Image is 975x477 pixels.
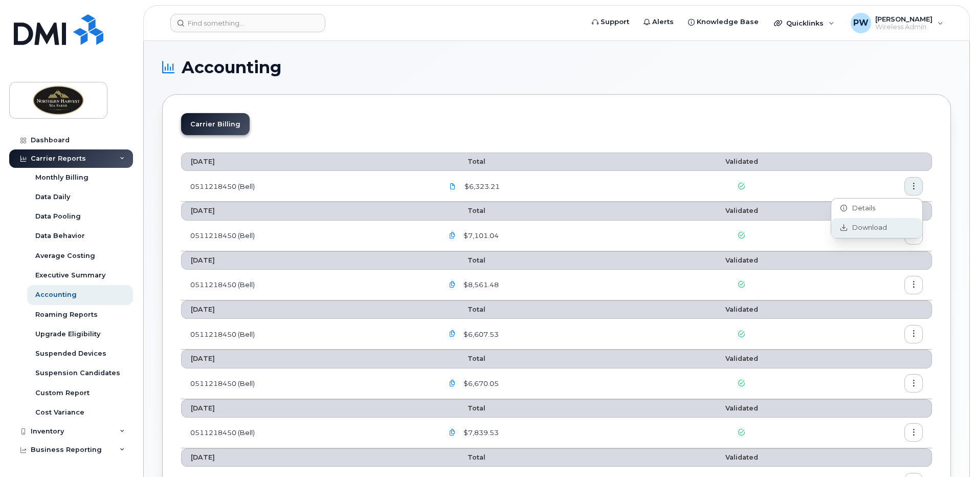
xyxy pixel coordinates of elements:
td: 0511218450 (Bell) [181,221,434,251]
td: 0511218450 (Bell) [181,368,434,399]
th: Validated [663,448,819,467]
span: Download [847,223,887,232]
th: Validated [663,350,819,368]
th: [DATE] [181,251,434,270]
th: Validated [663,251,819,270]
span: Total [443,256,485,264]
th: Validated [663,202,819,220]
span: $7,839.53 [461,428,499,438]
th: [DATE] [181,300,434,319]
th: [DATE] [181,153,434,171]
span: Accounting [182,60,281,75]
a: images/PDF_511218450_214_0000000000.pdf [443,177,462,195]
iframe: Messenger Launcher [930,432,967,469]
td: 0511218450 (Bell) [181,319,434,350]
span: $6,607.53 [461,330,499,339]
span: $8,561.48 [461,280,499,290]
span: $6,670.05 [461,379,499,388]
td: 0511218450 (Bell) [181,418,434,448]
span: Total [443,355,485,362]
span: Total [443,453,485,461]
th: [DATE] [181,202,434,220]
span: $6,323.21 [462,182,500,191]
span: Details [847,204,875,213]
span: $7,101.04 [461,231,499,241]
td: 0511218450 (Bell) [181,270,434,300]
th: Validated [663,153,819,171]
span: Total [443,306,485,313]
th: [DATE] [181,350,434,368]
span: Total [443,404,485,412]
th: [DATE] [181,448,434,467]
th: Validated [663,300,819,319]
th: [DATE] [181,399,434,418]
span: Total [443,207,485,214]
span: Total [443,158,485,165]
th: Validated [663,399,819,418]
td: 0511218450 (Bell) [181,171,434,202]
